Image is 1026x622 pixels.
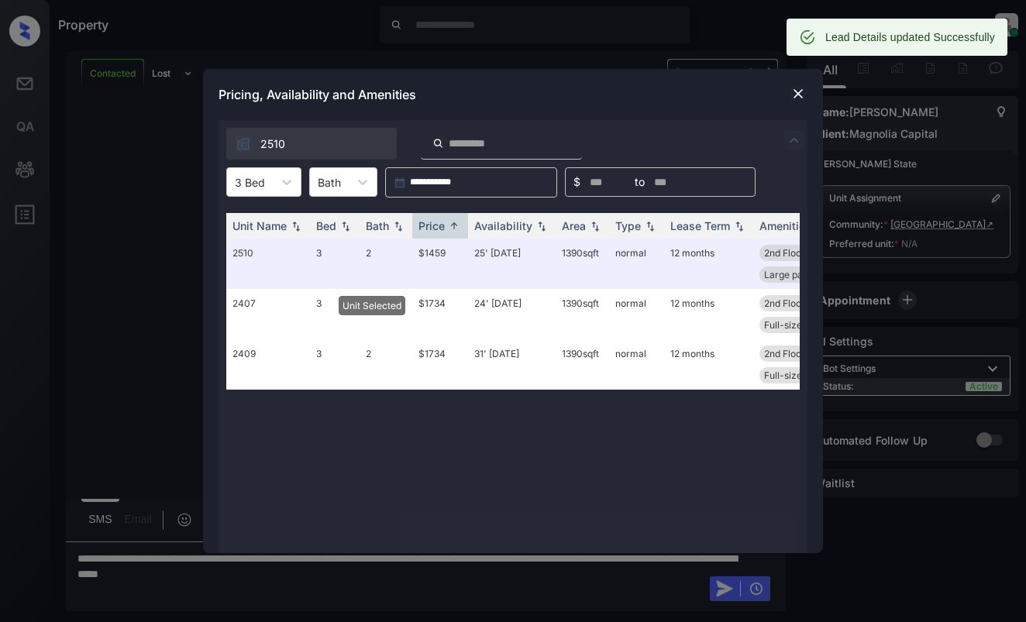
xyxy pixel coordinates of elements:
[226,339,310,390] td: 2409
[391,221,406,232] img: sorting
[412,239,468,289] td: $1459
[226,239,310,289] td: 2510
[587,221,603,232] img: sorting
[764,319,840,331] span: Full-size washe...
[764,348,805,359] span: 2nd Floor
[412,289,468,339] td: $1734
[615,219,641,232] div: Type
[790,86,806,101] img: close
[732,221,747,232] img: sorting
[670,219,730,232] div: Lease Term
[316,219,336,232] div: Bed
[232,219,287,232] div: Unit Name
[609,239,664,289] td: normal
[360,339,412,390] td: 2
[446,220,462,232] img: sorting
[609,289,664,339] td: normal
[764,297,805,309] span: 2nd Floor
[764,369,840,381] span: Full-size washe...
[556,339,609,390] td: 1390 sqft
[226,289,310,339] td: 2407
[203,69,823,120] div: Pricing, Availability and Amenities
[260,136,285,153] span: 2510
[418,219,445,232] div: Price
[764,247,805,259] span: 2nd Floor
[468,239,556,289] td: 25' [DATE]
[664,339,753,390] td: 12 months
[366,219,389,232] div: Bath
[556,289,609,339] td: 1390 sqft
[759,219,811,232] div: Amenities
[468,289,556,339] td: 24' [DATE]
[785,131,804,149] img: icon-zuma
[635,174,645,191] span: to
[468,339,556,390] td: 31' [DATE]
[310,239,360,289] td: 3
[764,269,837,280] span: Large patio/bal...
[338,221,353,232] img: sorting
[562,219,586,232] div: Area
[642,221,658,232] img: sorting
[412,339,468,390] td: $1734
[236,136,251,152] img: icon-zuma
[288,221,304,232] img: sorting
[825,23,995,51] div: Lead Details updated Successfully
[664,289,753,339] td: 12 months
[609,339,664,390] td: normal
[310,339,360,390] td: 3
[474,219,532,232] div: Availability
[432,136,444,150] img: icon-zuma
[664,239,753,289] td: 12 months
[556,239,609,289] td: 1390 sqft
[573,174,580,191] span: $
[360,239,412,289] td: 2
[534,221,549,232] img: sorting
[310,289,360,339] td: 3
[360,289,412,339] td: 2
